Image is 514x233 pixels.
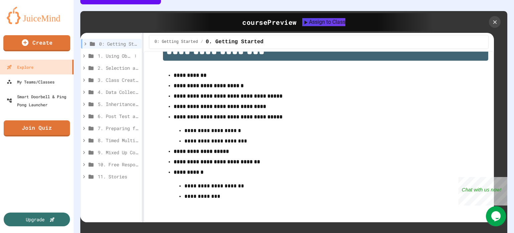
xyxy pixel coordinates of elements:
[242,17,297,27] div: course Preview
[98,113,139,120] span: 6. Post Test and Survey
[155,39,198,45] span: 0: Getting Started
[7,63,33,71] div: Explore
[486,206,507,226] iframe: chat widget
[3,35,70,51] a: Create
[200,39,203,45] span: /
[7,78,55,86] div: My Teams/Classes
[98,173,139,180] span: 11. Stories
[98,161,139,168] span: 10. Free Response Practice
[7,7,67,24] img: logo-orange.svg
[132,53,139,59] button: More options
[206,38,264,46] span: 0. Getting Started
[302,18,345,26] button: Assign to Class
[98,137,139,144] span: 8. Timed Multiple-Choice Exams
[98,52,132,59] span: 1. Using Objects and Methods
[98,125,139,132] span: 7. Preparing for the Exam
[98,89,139,96] span: 4. Data Collections
[4,120,70,136] a: Join Quiz
[26,216,45,223] div: Upgrade
[98,64,139,71] span: 2. Selection and Iteration
[7,93,71,109] div: Smart Doorbell & Ping Pong Launcher
[458,177,507,206] iframe: chat widget
[98,76,139,83] span: 3. Class Creation
[99,40,139,47] span: 0: Getting Started
[98,101,139,108] span: 5. Inheritance (optional)
[98,149,139,156] span: 9. Mixed Up Code - Free Response Practice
